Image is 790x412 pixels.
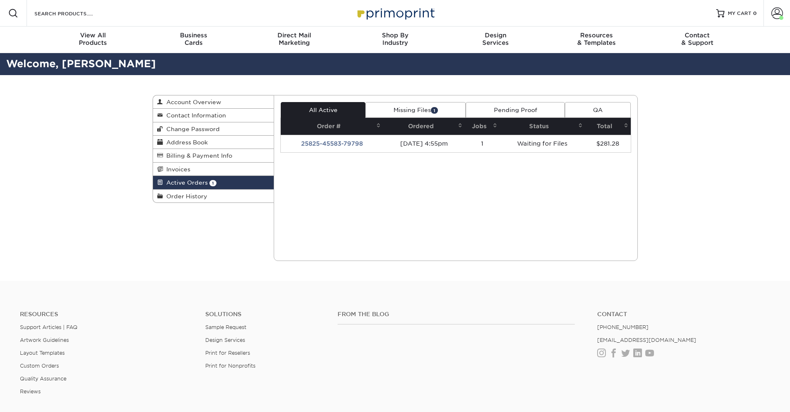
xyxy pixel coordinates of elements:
[20,350,65,356] a: Layout Templates
[345,32,445,39] span: Shop By
[153,190,274,202] a: Order History
[465,118,499,135] th: Jobs
[647,27,748,53] a: Contact& Support
[153,176,274,189] a: Active Orders 1
[431,107,438,113] span: 1
[445,32,546,39] span: Design
[143,32,244,46] div: Cards
[565,102,630,118] a: QA
[20,311,193,318] h4: Resources
[445,32,546,46] div: Services
[244,27,345,53] a: Direct MailMarketing
[244,32,345,46] div: Marketing
[281,102,365,118] a: All Active
[281,135,383,152] td: 25825-45583-79798
[753,10,757,16] span: 0
[205,337,245,343] a: Design Services
[163,139,208,146] span: Address Book
[205,324,246,330] a: Sample Request
[153,95,274,109] a: Account Overview
[205,350,250,356] a: Print for Resellers
[143,27,244,53] a: BusinessCards
[345,32,445,46] div: Industry
[20,375,66,382] a: Quality Assurance
[500,135,585,152] td: Waiting for Files
[500,118,585,135] th: Status
[20,388,41,395] a: Reviews
[205,311,325,318] h4: Solutions
[43,32,143,39] span: View All
[345,27,445,53] a: Shop ByIndustry
[597,311,770,318] a: Contact
[153,163,274,176] a: Invoices
[244,32,345,39] span: Direct Mail
[383,135,465,152] td: [DATE] 4:55pm
[546,27,647,53] a: Resources& Templates
[365,102,466,118] a: Missing Files1
[354,4,437,22] img: Primoprint
[205,363,255,369] a: Print for Nonprofits
[546,32,647,46] div: & Templates
[281,118,383,135] th: Order #
[163,166,190,173] span: Invoices
[445,27,546,53] a: DesignServices
[585,135,631,152] td: $281.28
[163,193,207,200] span: Order History
[153,149,274,162] a: Billing & Payment Info
[43,27,143,53] a: View AllProducts
[153,136,274,149] a: Address Book
[163,99,221,105] span: Account Overview
[546,32,647,39] span: Resources
[163,152,232,159] span: Billing & Payment Info
[153,122,274,136] a: Change Password
[34,8,114,18] input: SEARCH PRODUCTS.....
[597,337,696,343] a: [EMAIL_ADDRESS][DOMAIN_NAME]
[466,102,565,118] a: Pending Proof
[153,109,274,122] a: Contact Information
[338,311,575,318] h4: From the Blog
[383,118,465,135] th: Ordered
[465,135,499,152] td: 1
[43,32,143,46] div: Products
[20,363,59,369] a: Custom Orders
[728,10,751,17] span: MY CART
[585,118,631,135] th: Total
[20,337,69,343] a: Artwork Guidelines
[163,112,226,119] span: Contact Information
[163,126,220,132] span: Change Password
[647,32,748,46] div: & Support
[143,32,244,39] span: Business
[20,324,78,330] a: Support Articles | FAQ
[209,180,216,186] span: 1
[597,324,649,330] a: [PHONE_NUMBER]
[647,32,748,39] span: Contact
[163,179,208,186] span: Active Orders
